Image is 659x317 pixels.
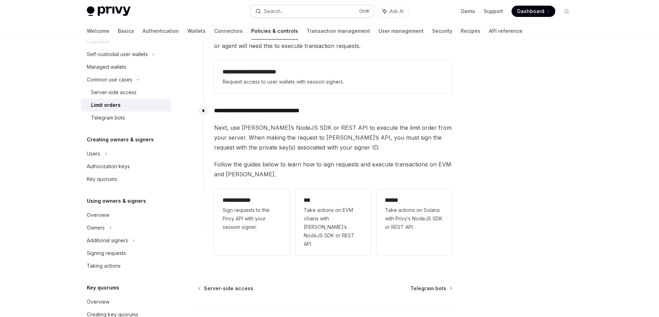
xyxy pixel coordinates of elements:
span: Follow the guides below to learn how to sign requests and execute transactions on EVM and [PERSON... [214,159,452,179]
div: Overview [87,211,109,219]
span: Take actions on Solana with Privy’s NodeJS SDK or REST API. [385,206,443,231]
a: API reference [489,23,522,39]
button: Toggle dark mode [561,6,572,17]
a: Telegram bots [81,111,171,124]
a: Key quorums [81,173,171,185]
a: Policies & controls [251,23,298,39]
h5: Key quorums [87,284,119,292]
a: Demo [461,8,475,15]
a: Connectors [214,23,243,39]
div: Users [87,150,100,158]
h5: Creating owners & signers [87,135,154,144]
a: Dashboard [512,6,555,17]
div: Overview [87,298,109,306]
div: Owners [87,224,105,232]
h5: Using owners & signers [87,197,146,205]
a: Support [484,8,503,15]
div: Search... [264,7,284,16]
span: Ctrl K [359,8,370,14]
div: Additional signers [87,236,128,245]
a: Authentication [143,23,179,39]
div: Telegram bots [91,114,125,122]
div: Authorization keys [87,162,130,171]
a: Managed wallets [81,61,171,73]
span: Server-side access [204,285,253,292]
span: Ask AI [389,8,404,15]
div: Key quorums [87,175,117,183]
a: Welcome [87,23,109,39]
div: Signing requests [87,249,126,257]
div: Limit orders [91,101,121,109]
a: Telegram bots [410,285,452,292]
div: Common use cases [87,75,132,84]
a: Server-side access [199,285,253,292]
a: Wallets [187,23,206,39]
a: Basics [118,23,134,39]
button: Ask AI [377,5,409,18]
span: Dashboard [517,8,544,15]
a: **** **** ***Sign requests to the Privy API with your session signer. [214,189,290,255]
a: Overview [81,295,171,308]
div: Self-custodial user wallets [87,50,148,59]
button: Search...CtrlK [250,5,374,18]
div: Managed wallets [87,63,126,71]
span: Telegram bots [410,285,446,292]
a: User management [379,23,424,39]
div: Taking actions [87,262,121,270]
a: Server-side access [81,86,171,99]
a: Authorization keys [81,160,171,173]
img: light logo [87,6,131,16]
a: Signing requests [81,247,171,260]
span: Sign requests to the Privy API with your session signer. [223,206,281,231]
span: Request access to user wallets with session signers. [223,78,443,86]
div: Server-side access [91,88,137,97]
a: Taking actions [81,260,171,272]
span: Take actions on EVM chains with [PERSON_NAME]’s NodeJS SDK or REST API. [304,206,362,248]
a: Recipes [461,23,480,39]
a: Transaction management [307,23,370,39]
a: Limit orders [81,99,171,111]
a: Overview [81,209,171,221]
a: **** *Take actions on Solana with Privy’s NodeJS SDK or REST API. [376,189,452,255]
a: Security [432,23,452,39]
span: Next, use [PERSON_NAME]’s NodeJS SDK or REST API to execute the limit order from your server. Whe... [214,123,452,152]
a: ***Take actions on EVM chains with [PERSON_NAME]’s NodeJS SDK or REST API. [295,189,371,255]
